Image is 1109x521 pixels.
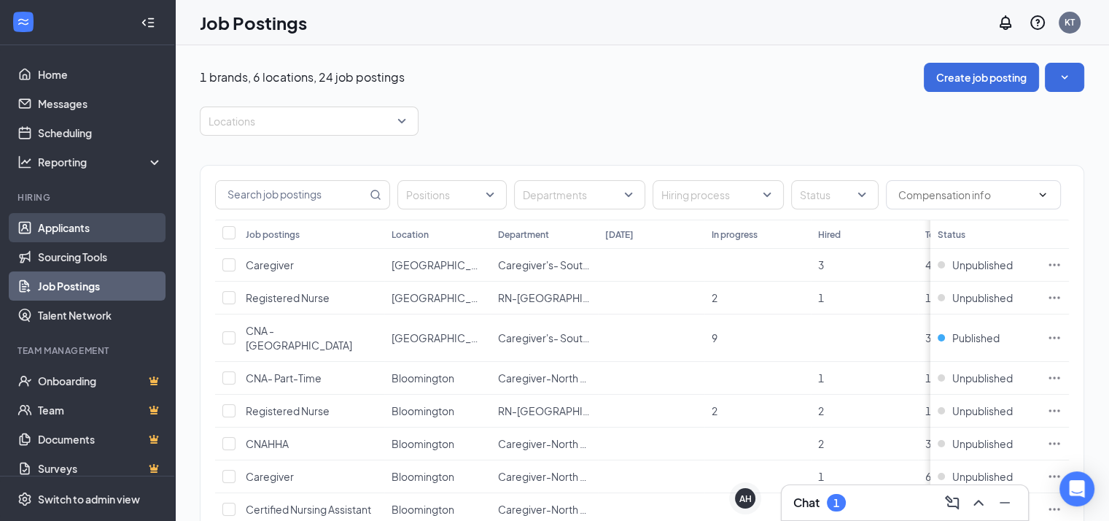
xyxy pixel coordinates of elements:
th: [DATE] [598,220,704,249]
h3: Chat [793,495,820,511]
div: Reporting [38,155,163,169]
svg: WorkstreamLogo [16,15,31,29]
td: RN-Twin Cities [491,395,597,428]
a: TeamCrown [38,395,163,425]
button: Minimize [993,491,1016,514]
svg: Ellipses [1047,290,1062,305]
span: 9 [712,331,717,344]
svg: Notifications [997,14,1014,31]
span: Bloomington [392,437,454,450]
span: 35 [925,437,937,450]
a: OnboardingCrown [38,366,163,395]
div: Switch to admin view [38,492,140,506]
td: Bloomington [384,428,491,460]
span: RN-[GEOGRAPHIC_DATA] [498,404,623,417]
svg: Ellipses [1047,502,1062,517]
svg: Ellipses [1047,258,1062,272]
a: Talent Network [38,301,163,330]
span: Registered Nurse [246,404,330,417]
span: 44 [925,258,937,271]
span: 3 [818,258,824,271]
span: Caregiver [246,258,294,271]
button: ComposeMessage [941,491,964,514]
button: Create job posting [924,63,1039,92]
span: Unpublished [952,404,1013,418]
span: Bloomington [392,503,454,516]
svg: Ellipses [1047,436,1062,451]
a: Scheduling [38,118,163,147]
th: Hired [811,220,917,249]
div: Location [392,228,429,241]
svg: Ellipses [1047,469,1062,484]
button: ChevronUp [967,491,990,514]
td: Bloomington [384,362,491,395]
td: Apple Valley, MN [384,314,491,362]
span: 1 [818,470,824,483]
svg: Analysis [17,155,32,169]
span: Bloomington [392,404,454,417]
span: [GEOGRAPHIC_DATA], [GEOGRAPHIC_DATA] [392,258,609,271]
td: Caregiver's- South of River [491,314,597,362]
a: Sourcing Tools [38,242,163,271]
span: 1 [818,371,824,385]
a: Applicants [38,213,163,242]
p: 1 brands, 6 locations, 24 job postings [200,69,405,85]
span: CNAHHA [246,437,289,450]
svg: SmallChevronDown [1057,70,1072,85]
span: Caregiver-North of the River [498,503,634,516]
svg: Collapse [141,15,155,30]
td: Caregiver's- South of River [491,249,597,282]
span: Caregiver-North of the River [498,371,634,385]
span: [GEOGRAPHIC_DATA], [GEOGRAPHIC_DATA] [392,331,609,344]
th: Status [930,220,1040,249]
div: Hiring [17,191,160,204]
td: Caregiver-North of the River [491,460,597,493]
svg: QuestionInfo [1029,14,1046,31]
span: Caregiver's- South of River [498,331,626,344]
svg: ChevronDown [1037,189,1048,201]
td: Caregiver-North of the River [491,362,597,395]
a: SurveysCrown [38,454,163,483]
svg: MagnifyingGlass [370,189,381,201]
button: SmallChevronDown [1045,63,1084,92]
span: 2 [818,437,824,450]
span: 13 [925,404,937,417]
span: Published [952,331,1000,345]
input: Search job postings [216,181,367,209]
span: 61 [925,470,937,483]
td: RN-Twin Cities [491,282,597,314]
div: Department [498,228,549,241]
svg: Ellipses [1047,404,1062,418]
div: Job postings [246,228,300,241]
span: Unpublished [952,371,1013,385]
td: Apple Valley, MN [384,282,491,314]
div: KT [1065,16,1075,28]
span: Unpublished [952,469,1013,484]
svg: Minimize [996,494,1013,512]
span: 2 [712,404,717,417]
span: Bloomington [392,371,454,385]
div: Open Intercom Messenger [1059,471,1094,506]
span: Unpublished [952,258,1013,272]
th: Total [918,220,1024,249]
svg: Ellipses [1047,371,1062,385]
span: CNA- Part-Time [246,371,322,385]
td: Caregiver-North of the River [491,428,597,460]
span: Caregiver-North of the River [498,437,634,450]
td: Bloomington [384,395,491,428]
span: Unpublished [952,436,1013,451]
a: Home [38,60,163,89]
span: Caregiver's- South of River [498,258,626,271]
span: 155 [925,371,943,385]
span: RN-[GEOGRAPHIC_DATA] [498,291,623,304]
svg: ChevronUp [970,494,987,512]
span: 1 [818,291,824,304]
span: Bloomington [392,470,454,483]
span: Registered Nurse [246,291,330,304]
span: Caregiver-North of the River [498,470,634,483]
svg: Ellipses [1047,331,1062,345]
td: Bloomington [384,460,491,493]
div: AH [739,493,752,505]
input: Compensation info [898,187,1031,203]
span: [GEOGRAPHIC_DATA], [GEOGRAPHIC_DATA] [392,291,609,304]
